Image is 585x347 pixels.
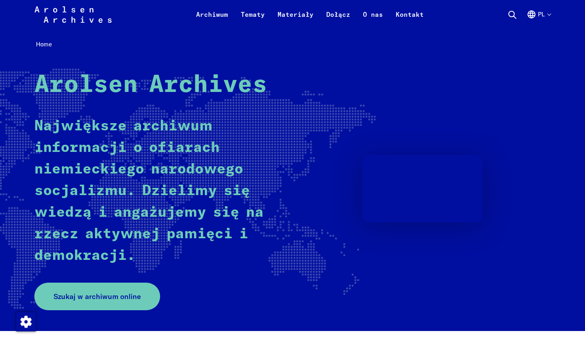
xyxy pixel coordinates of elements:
[320,10,357,29] a: Dołącz
[190,5,430,24] nav: Podstawowy
[527,10,551,29] button: Polski, wybór języka
[389,10,430,29] a: Kontakt
[16,312,36,331] img: Zmienić zgodę
[190,10,234,29] a: Archiwum
[16,312,35,331] div: Zmienić zgodę
[34,283,160,310] a: Szukaj w archiwum online
[36,40,52,48] span: Home
[34,116,279,267] p: Największe archiwum informacji o ofiarach niemieckiego narodowego socjalizmu. Dzielimy się wiedzą...
[234,10,271,29] a: Tematy
[54,291,141,302] span: Szukaj w archiwum online
[34,38,551,51] nav: Breadcrumb
[271,10,320,29] a: Materiały
[357,10,389,29] a: O nas
[34,73,267,97] strong: Arolsen Archives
